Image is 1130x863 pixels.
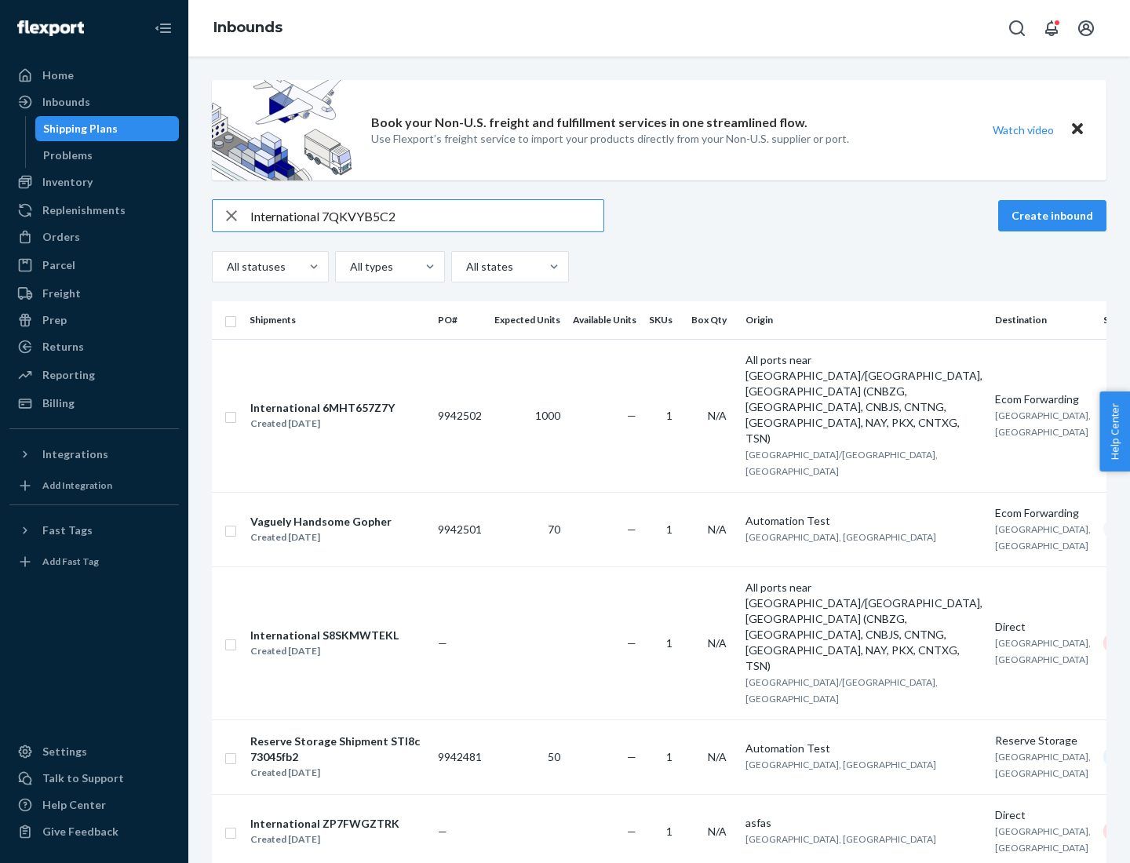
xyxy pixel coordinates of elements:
input: All statuses [225,259,227,275]
div: All ports near [GEOGRAPHIC_DATA]/[GEOGRAPHIC_DATA], [GEOGRAPHIC_DATA] (CNBZG, [GEOGRAPHIC_DATA], ... [745,580,982,674]
a: Shipping Plans [35,116,180,141]
button: Help Center [1099,391,1130,472]
div: Add Integration [42,479,112,492]
span: [GEOGRAPHIC_DATA], [GEOGRAPHIC_DATA] [995,637,1091,665]
a: Add Integration [9,473,179,498]
th: Destination [989,301,1097,339]
a: Help Center [9,792,179,817]
div: Inventory [42,174,93,190]
span: — [627,523,636,536]
span: N/A [708,825,727,838]
a: Billing [9,391,179,416]
div: Direct [995,807,1091,823]
div: Direct [995,619,1091,635]
td: 9942501 [432,492,488,566]
a: Settings [9,739,179,764]
button: Open Search Box [1001,13,1033,44]
div: Give Feedback [42,824,118,839]
img: Flexport logo [17,20,84,36]
div: Inbounds [42,94,90,110]
div: asfas [745,815,982,831]
p: Book your Non-U.S. freight and fulfillment services in one streamlined flow. [371,114,807,132]
th: SKUs [643,301,685,339]
div: Reserve Storage [995,733,1091,748]
td: 9942502 [432,339,488,492]
span: N/A [708,409,727,422]
span: [GEOGRAPHIC_DATA], [GEOGRAPHIC_DATA] [745,759,936,770]
div: Created [DATE] [250,643,399,659]
span: [GEOGRAPHIC_DATA], [GEOGRAPHIC_DATA] [745,833,936,845]
div: Fast Tags [42,523,93,538]
button: Watch video [982,118,1064,141]
div: Created [DATE] [250,530,392,545]
div: Orders [42,229,80,245]
div: Freight [42,286,81,301]
div: International 6MHT657Z7Y [250,400,395,416]
span: 1 [666,825,673,838]
div: Created [DATE] [250,416,395,431]
button: Give Feedback [9,819,179,844]
div: Automation Test [745,513,982,529]
a: Orders [9,224,179,249]
input: Search inbounds by name, destination, msku... [250,200,603,231]
span: N/A [708,636,727,650]
a: Home [9,63,179,88]
th: Box Qty [685,301,739,339]
button: Open notifications [1036,13,1067,44]
span: 70 [548,523,560,536]
a: Parcel [9,253,179,278]
div: Help Center [42,797,106,813]
a: Add Fast Tag [9,549,179,574]
div: Talk to Support [42,770,124,786]
span: [GEOGRAPHIC_DATA], [GEOGRAPHIC_DATA] [995,523,1091,552]
span: 1000 [535,409,560,422]
span: 1 [666,409,673,422]
ol: breadcrumbs [201,5,295,51]
span: [GEOGRAPHIC_DATA], [GEOGRAPHIC_DATA] [745,531,936,543]
span: [GEOGRAPHIC_DATA], [GEOGRAPHIC_DATA] [995,751,1091,779]
span: N/A [708,523,727,536]
div: Vaguely Handsome Gopher [250,514,392,530]
span: 1 [666,636,673,650]
div: Integrations [42,446,108,462]
span: [GEOGRAPHIC_DATA]/[GEOGRAPHIC_DATA], [GEOGRAPHIC_DATA] [745,676,938,705]
a: Problems [35,143,180,168]
span: [GEOGRAPHIC_DATA]/[GEOGRAPHIC_DATA], [GEOGRAPHIC_DATA] [745,449,938,477]
div: International ZP7FWGZTRK [250,816,399,832]
span: — [627,825,636,838]
th: Shipments [243,301,432,339]
button: Open account menu [1070,13,1102,44]
td: 9942481 [432,719,488,794]
button: Create inbound [998,200,1106,231]
a: Inventory [9,169,179,195]
span: — [438,825,447,838]
button: Close [1067,118,1088,141]
div: Reporting [42,367,95,383]
a: Replenishments [9,198,179,223]
span: 1 [666,523,673,536]
div: Replenishments [42,202,126,218]
span: N/A [708,750,727,763]
div: Shipping Plans [43,121,118,137]
div: Returns [42,339,84,355]
span: [GEOGRAPHIC_DATA], [GEOGRAPHIC_DATA] [995,410,1091,438]
p: Use Flexport’s freight service to import your products directly from your Non-U.S. supplier or port. [371,131,849,147]
th: PO# [432,301,488,339]
span: — [438,636,447,650]
div: Add Fast Tag [42,555,99,568]
div: Reserve Storage Shipment STI8c73045fb2 [250,734,425,765]
div: Billing [42,395,75,411]
div: Created [DATE] [250,765,425,781]
th: Available Units [567,301,643,339]
div: Settings [42,744,87,759]
a: Freight [9,281,179,306]
div: Parcel [42,257,75,273]
th: Expected Units [488,301,567,339]
a: Inbounds [213,19,282,36]
span: — [627,409,636,422]
button: Fast Tags [9,518,179,543]
th: Origin [739,301,989,339]
a: Prep [9,308,179,333]
a: Reporting [9,362,179,388]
